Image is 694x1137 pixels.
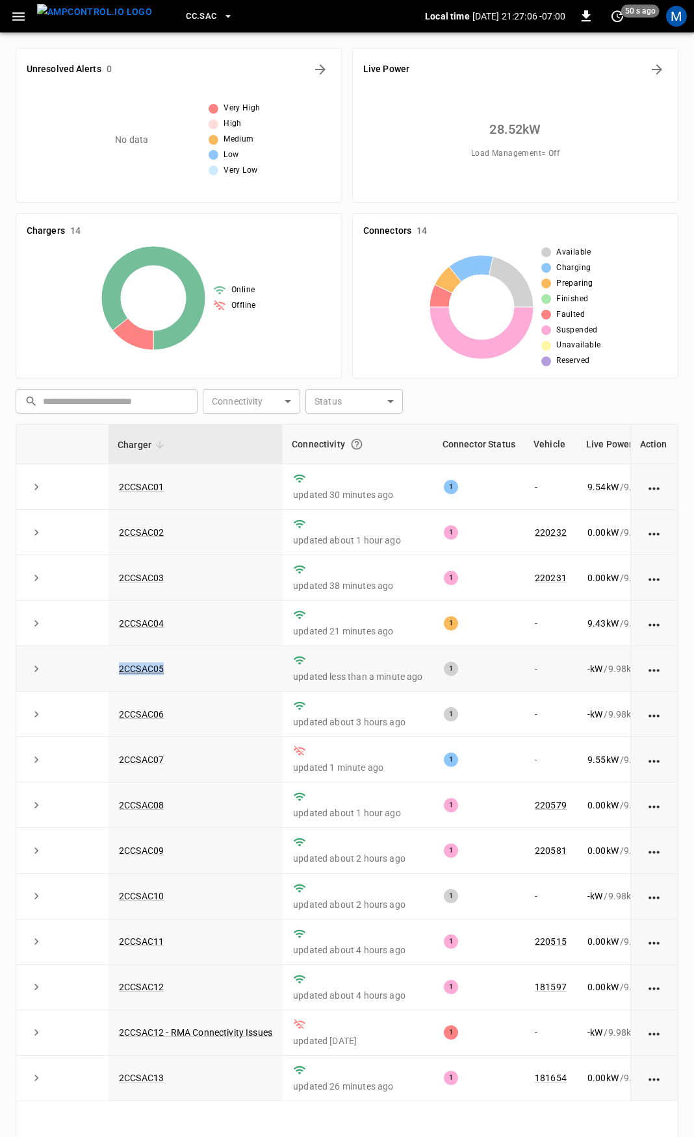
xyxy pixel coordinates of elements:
[587,481,655,494] div: / 9.98 kW
[647,799,663,812] div: action cell options
[224,118,242,131] span: High
[472,10,565,23] p: [DATE] 21:27:06 -07:00
[224,164,257,177] span: Very Low
[293,1034,423,1047] p: updated [DATE]
[535,800,567,810] a: 220579
[524,874,577,919] td: -
[524,425,577,464] th: Vehicle
[293,625,423,638] p: updated 21 minutes ago
[587,799,619,812] p: 0.00 kW
[524,1010,577,1056] td: -
[293,670,423,683] p: updated less than a minute ago
[444,1071,458,1085] div: 1
[310,59,331,80] button: All Alerts
[666,6,687,27] div: profile-icon
[27,659,46,679] button: expand row
[556,339,600,352] span: Unavailable
[444,1025,458,1040] div: 1
[27,841,46,860] button: expand row
[647,481,663,494] div: action cell options
[587,844,655,857] div: / 9.98 kW
[115,133,148,147] p: No data
[587,662,602,675] p: - kW
[107,62,112,77] h6: 0
[293,806,423,819] p: updated about 1 hour ago
[119,527,164,538] a: 2CCSAC02
[119,709,164,719] a: 2CCSAC06
[119,618,164,629] a: 2CCSAC04
[444,980,458,994] div: 1
[535,573,567,583] a: 220231
[119,800,164,810] a: 2CCSAC08
[647,1026,663,1039] div: action cell options
[630,425,678,464] th: Action
[231,299,256,312] span: Offline
[293,579,423,592] p: updated 38 minutes ago
[345,432,368,456] button: Connection between the charger and our software.
[587,935,619,948] p: 0.00 kW
[556,277,593,290] span: Preparing
[37,4,152,20] img: ampcontrol.io logo
[27,750,46,769] button: expand row
[647,844,663,857] div: action cell options
[587,844,619,857] p: 0.00 kW
[489,119,541,140] h6: 28.52 kW
[27,224,65,238] h6: Chargers
[587,662,655,675] div: / 9.98 kW
[587,571,619,584] p: 0.00 kW
[27,932,46,951] button: expand row
[524,692,577,737] td: -
[293,1080,423,1093] p: updated 26 minutes ago
[27,477,46,497] button: expand row
[27,614,46,633] button: expand row
[27,568,46,588] button: expand row
[293,488,423,501] p: updated 30 minutes ago
[647,935,663,948] div: action cell options
[587,526,655,539] div: / 9.98 kW
[535,936,567,947] a: 220515
[647,981,663,993] div: action cell options
[119,982,164,992] a: 2CCSAC12
[587,1026,655,1039] div: / 9.98 kW
[556,262,591,275] span: Charging
[224,149,238,162] span: Low
[224,102,261,115] span: Very High
[27,523,46,542] button: expand row
[535,845,567,856] a: 220581
[535,1073,567,1083] a: 181654
[70,224,81,238] h6: 14
[535,527,567,538] a: 220232
[444,889,458,903] div: 1
[181,4,238,29] button: CC.SAC
[118,437,168,453] span: Charger
[621,5,660,18] span: 50 s ago
[647,753,663,766] div: action cell options
[587,981,655,993] div: / 9.98 kW
[524,464,577,510] td: -
[293,898,423,911] p: updated about 2 hours ago
[587,481,619,494] p: 9.54 kW
[647,890,663,903] div: action cell options
[119,755,164,765] a: 2CCSAC07
[27,1023,46,1042] button: expand row
[293,716,423,729] p: updated about 3 hours ago
[444,525,458,540] div: 1
[444,707,458,721] div: 1
[556,355,589,368] span: Reserved
[293,761,423,774] p: updated 1 minute ago
[587,1026,602,1039] p: - kW
[587,890,602,903] p: - kW
[556,324,598,337] span: Suspended
[587,708,602,721] p: - kW
[293,534,423,547] p: updated about 1 hour ago
[27,886,46,906] button: expand row
[587,571,655,584] div: / 9.98 kW
[119,573,164,583] a: 2CCSAC03
[535,982,567,992] a: 181597
[119,482,164,492] a: 2CCSAC01
[27,795,46,815] button: expand row
[647,662,663,675] div: action cell options
[587,708,655,721] div: / 9.98 kW
[577,425,665,464] th: Live Power
[587,617,619,630] p: 9.43 kW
